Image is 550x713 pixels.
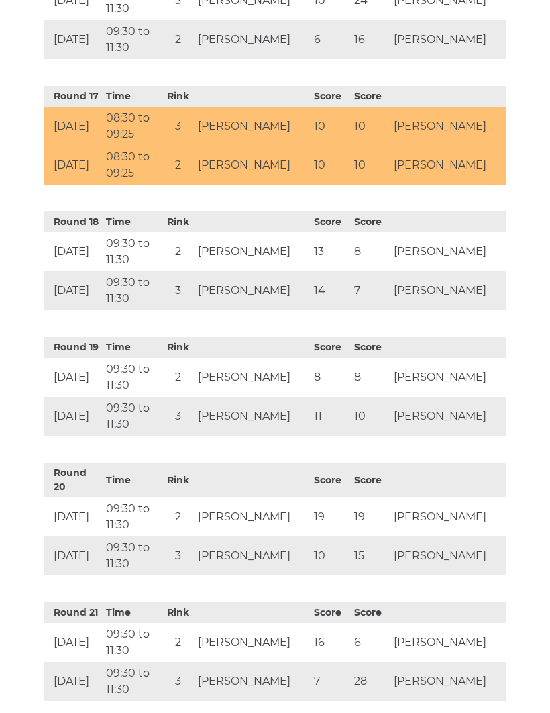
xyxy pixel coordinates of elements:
[311,146,351,185] td: 10
[44,663,103,702] td: [DATE]
[351,212,391,233] th: Score
[161,397,195,436] td: 3
[390,233,506,272] td: [PERSON_NAME]
[195,498,311,537] td: [PERSON_NAME]
[103,21,162,60] td: 09:30 to 11:30
[161,338,195,359] th: Rink
[44,624,103,663] td: [DATE]
[351,359,391,397] td: 8
[390,146,506,185] td: [PERSON_NAME]
[195,146,311,185] td: [PERSON_NAME]
[351,107,391,146] td: 10
[390,359,506,397] td: [PERSON_NAME]
[311,603,351,624] th: Score
[351,87,391,107] th: Score
[161,87,195,107] th: Rink
[195,21,311,60] td: [PERSON_NAME]
[44,272,103,311] td: [DATE]
[103,537,162,576] td: 09:30 to 11:30
[311,359,351,397] td: 8
[103,603,162,624] th: Time
[161,233,195,272] td: 2
[161,212,195,233] th: Rink
[161,624,195,663] td: 2
[311,233,351,272] td: 13
[44,359,103,397] td: [DATE]
[390,624,506,663] td: [PERSON_NAME]
[390,397,506,436] td: [PERSON_NAME]
[390,663,506,702] td: [PERSON_NAME]
[351,233,391,272] td: 8
[351,272,391,311] td: 7
[390,272,506,311] td: [PERSON_NAME]
[44,463,103,498] th: Round 20
[161,107,195,146] td: 3
[103,87,162,107] th: Time
[103,498,162,537] td: 09:30 to 11:30
[103,338,162,359] th: Time
[161,498,195,537] td: 2
[351,338,391,359] th: Score
[390,498,506,537] td: [PERSON_NAME]
[161,603,195,624] th: Rink
[103,272,162,311] td: 09:30 to 11:30
[195,272,311,311] td: [PERSON_NAME]
[161,21,195,60] td: 2
[351,21,391,60] td: 16
[44,537,103,576] td: [DATE]
[44,87,103,107] th: Round 17
[161,146,195,185] td: 2
[44,107,103,146] td: [DATE]
[103,359,162,397] td: 09:30 to 11:30
[44,21,103,60] td: [DATE]
[351,624,391,663] td: 6
[351,146,391,185] td: 10
[161,537,195,576] td: 3
[103,663,162,702] td: 09:30 to 11:30
[103,212,162,233] th: Time
[44,233,103,272] td: [DATE]
[103,107,162,146] td: 08:30 to 09:25
[311,537,351,576] td: 10
[195,624,311,663] td: [PERSON_NAME]
[161,463,195,498] th: Rink
[161,359,195,397] td: 2
[311,212,351,233] th: Score
[44,212,103,233] th: Round 18
[311,272,351,311] td: 14
[195,663,311,702] td: [PERSON_NAME]
[311,397,351,436] td: 11
[311,87,351,107] th: Score
[103,146,162,185] td: 08:30 to 09:25
[195,537,311,576] td: [PERSON_NAME]
[195,359,311,397] td: [PERSON_NAME]
[311,107,351,146] td: 10
[161,272,195,311] td: 3
[195,107,311,146] td: [PERSON_NAME]
[103,624,162,663] td: 09:30 to 11:30
[351,463,391,498] th: Score
[161,663,195,702] td: 3
[311,498,351,537] td: 19
[351,498,391,537] td: 19
[103,233,162,272] td: 09:30 to 11:30
[351,537,391,576] td: 15
[351,397,391,436] td: 10
[351,603,391,624] th: Score
[195,233,311,272] td: [PERSON_NAME]
[44,603,103,624] th: Round 21
[311,338,351,359] th: Score
[311,624,351,663] td: 16
[311,663,351,702] td: 7
[103,463,162,498] th: Time
[390,107,506,146] td: [PERSON_NAME]
[44,498,103,537] td: [DATE]
[390,21,506,60] td: [PERSON_NAME]
[390,537,506,576] td: [PERSON_NAME]
[311,21,351,60] td: 6
[44,338,103,359] th: Round 19
[44,397,103,436] td: [DATE]
[351,663,391,702] td: 28
[103,397,162,436] td: 09:30 to 11:30
[311,463,351,498] th: Score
